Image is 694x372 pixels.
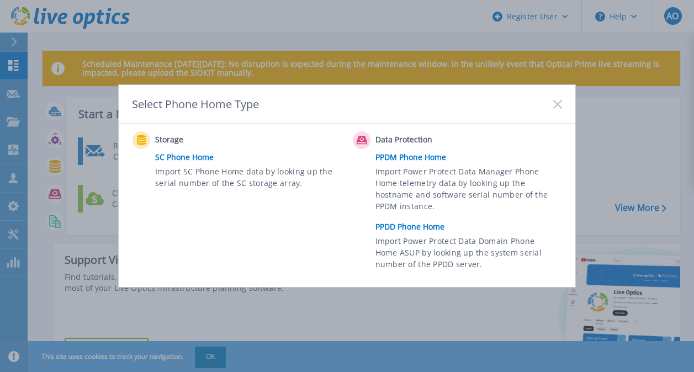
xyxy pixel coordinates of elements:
[155,134,265,147] span: Storage
[375,219,568,235] a: PPDD Phone Home
[375,134,485,147] span: Data Protection
[155,149,347,166] a: SC Phone Home
[375,149,568,166] a: PPDM Phone Home
[132,97,260,111] div: Select Phone Home Type
[375,166,559,216] span: Import Power Protect Data Manager Phone Home telemetry data by looking up the hostname and softwa...
[155,166,339,191] span: Import SC Phone Home data by looking up the serial number of the SC storage array.
[375,235,559,273] span: Import Power Protect Data Domain Phone Home ASUP by looking up the system serial number of the PP...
